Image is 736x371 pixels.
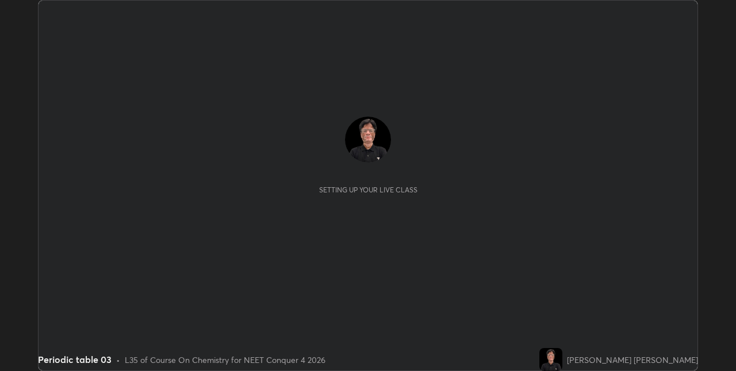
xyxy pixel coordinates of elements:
div: [PERSON_NAME] [PERSON_NAME] [567,354,698,366]
div: Setting up your live class [319,185,417,194]
img: 40b537e17f824c218519f48a3931a8a5.jpg [345,117,391,163]
div: • [116,354,120,366]
div: L35 of Course On Chemistry for NEET Conquer 4 2026 [125,354,325,366]
img: 40b537e17f824c218519f48a3931a8a5.jpg [539,348,562,371]
div: Periodic table 03 [38,353,112,366]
